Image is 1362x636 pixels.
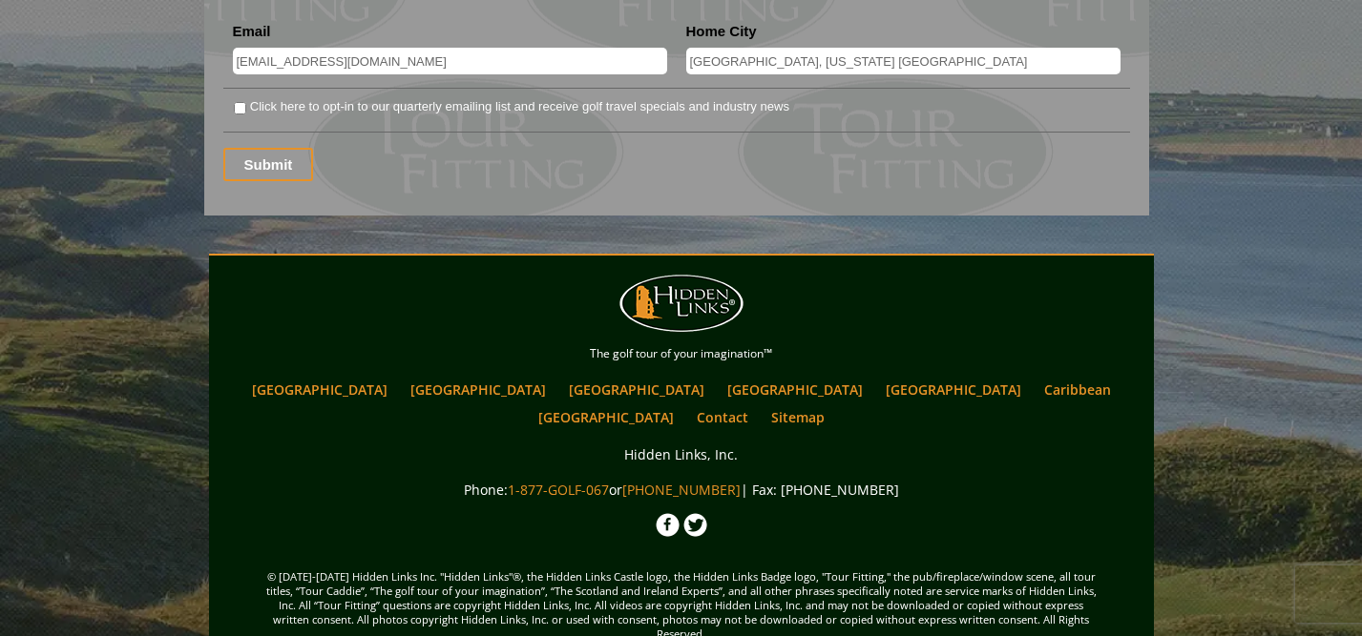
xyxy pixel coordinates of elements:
[214,343,1149,364] p: The golf tour of your imagination™
[214,478,1149,502] p: Phone: or | Fax: [PHONE_NUMBER]
[401,376,555,403] a: [GEOGRAPHIC_DATA]
[242,376,397,403] a: [GEOGRAPHIC_DATA]
[656,513,680,537] img: Facebook
[622,481,741,499] a: [PHONE_NUMBER]
[762,403,834,431] a: Sitemap
[223,148,314,181] input: Submit
[214,442,1149,466] p: Hidden Links, Inc.
[683,513,707,537] img: Twitter
[718,376,872,403] a: [GEOGRAPHIC_DATA]
[250,97,789,116] label: Click here to opt-in to our quarterly emailing list and receive golf travel specials and industry...
[559,376,714,403] a: [GEOGRAPHIC_DATA]
[508,481,609,499] a: 1-877-GOLF-067
[876,376,1031,403] a: [GEOGRAPHIC_DATA]
[233,22,271,41] label: Email
[529,403,683,431] a: [GEOGRAPHIC_DATA]
[687,403,758,431] a: Contact
[1035,376,1121,403] a: Caribbean
[686,22,757,41] label: Home City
